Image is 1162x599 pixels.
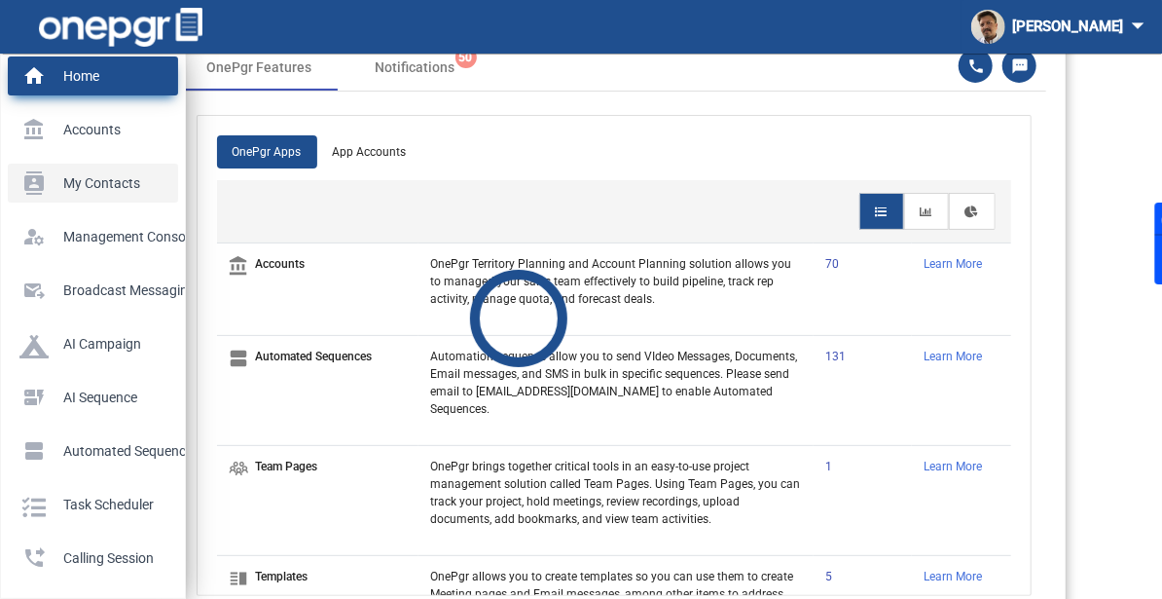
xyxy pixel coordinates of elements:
img: one-pgr-logo-white.svg [39,8,202,47]
p: Learn More [924,568,999,585]
a: outgoing_mailBroadcast messaging [8,271,178,310]
p: Accounts [19,115,159,144]
a: dynamic_formAI Sequence [8,378,178,417]
a: OnePgr Apps [217,135,317,168]
p: Management Console [19,222,159,251]
p: OnePgr brings together critical tools in an easy-to-use project management solution called Team P... [430,458,802,528]
a: 1 [825,460,832,473]
p: Automated Sequences [19,436,159,466]
a: 131 [825,350,846,363]
i: view_agenda [229,348,250,381]
a: App Accounts [317,135,422,168]
p: OnePgr Territory Planning and Account Planning solution allows you to managed your sales team eff... [430,255,802,308]
p: Automation sequence allow you to send VIdeo Messages, Documents, Email messages, and SMS in bulk ... [430,348,802,418]
p: AI Campaign [19,329,159,358]
p: Home [19,61,159,91]
a: contactsMy Contacts [8,164,178,203]
p: Learn More [924,348,999,365]
mat-icon: arrow_drop_down [1123,11,1152,40]
p: AI Sequence [19,383,159,412]
a: AI Campaign [8,324,178,363]
p: Task Scheduler [19,490,159,519]
p: Broadcast messaging [19,276,159,305]
a: phone_forwardedCalling Session [8,539,178,578]
p: Team Pages [256,458,318,475]
p: Calling Session [19,543,159,573]
mat-icon: phone [967,57,983,75]
a: manage_accountsManagement Console [8,217,178,256]
i: account_balance [229,255,250,288]
p: Accounts [256,255,306,273]
p: Learn More [924,458,999,475]
a: Task Scheduler [8,485,178,524]
p: Templates [256,568,309,585]
a: homeHome [8,56,178,95]
a: 70 [825,257,839,271]
p: Learn More [924,255,999,273]
span: Notifications [376,57,455,78]
a: view_agendaAutomated Sequences [8,431,178,470]
p: My Contacts [19,168,159,198]
div: OnePgr Features [207,57,312,78]
img: rajiv-profile.jpeg [971,10,1005,44]
p: Automated Sequences [256,348,373,365]
mat-icon: sms [1011,57,1027,75]
a: 5 [825,570,832,583]
a: account_balanceAccounts [8,110,178,149]
div: [PERSON_NAME] [971,9,1152,45]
